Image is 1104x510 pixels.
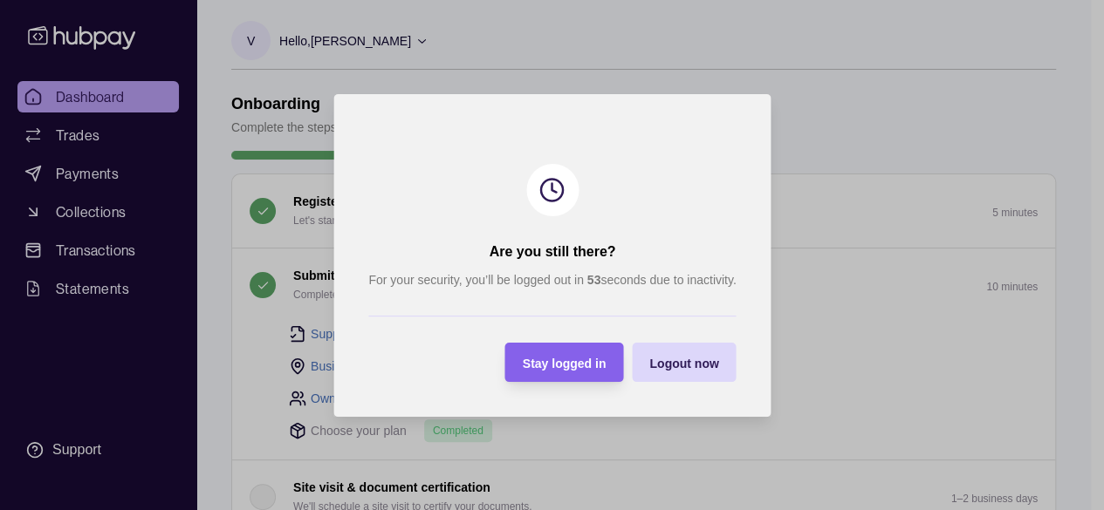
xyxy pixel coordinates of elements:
span: Stay logged in [522,356,606,370]
p: For your security, you’ll be logged out in seconds due to inactivity. [368,270,736,289]
h2: Are you still there? [489,242,615,262]
strong: 53 [586,273,600,287]
span: Logout now [649,356,718,370]
button: Logout now [632,343,736,382]
button: Stay logged in [504,343,623,382]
